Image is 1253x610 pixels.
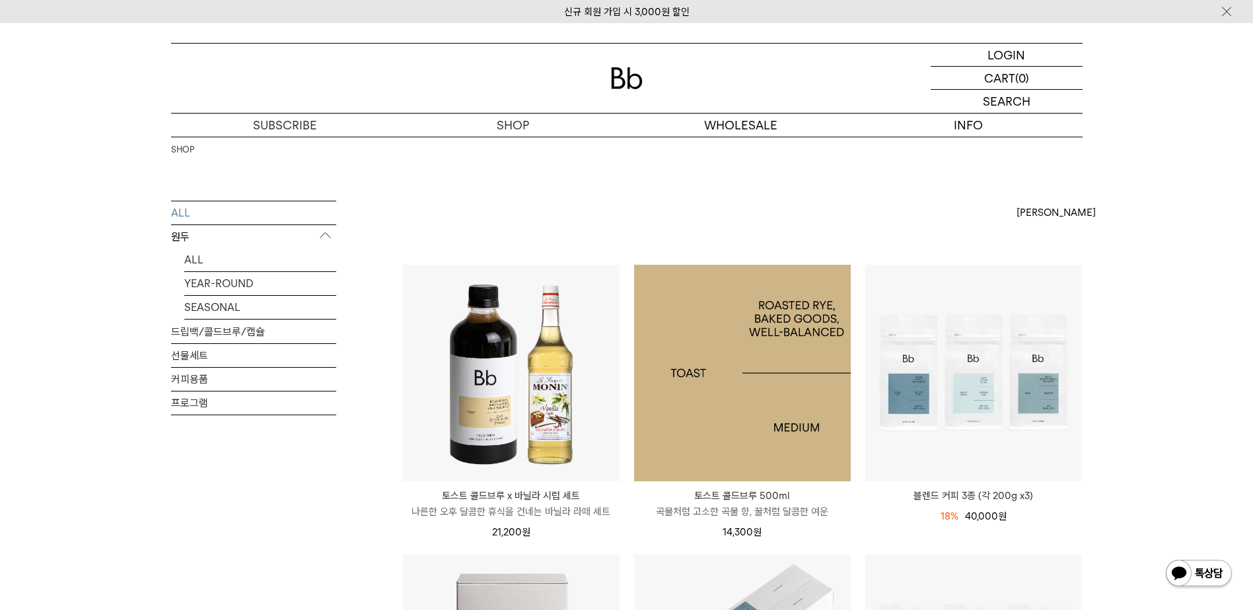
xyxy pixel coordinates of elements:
[171,344,336,367] a: 선물세트
[723,526,762,538] span: 14,300
[984,67,1015,89] p: CART
[399,114,627,137] a: SHOP
[753,526,762,538] span: 원
[611,67,643,89] img: 로고
[403,504,620,520] p: 나른한 오후 달콤한 휴식을 건네는 바닐라 라떼 세트
[184,272,336,295] a: YEAR-ROUND
[403,488,620,520] a: 토스트 콜드브루 x 바닐라 시럽 세트 나른한 오후 달콤한 휴식을 건네는 바닐라 라떼 세트
[171,114,399,137] a: SUBSCRIBE
[634,265,851,481] a: 토스트 콜드브루 500ml
[865,488,1082,504] a: 블렌드 커피 3종 (각 200g x3)
[931,67,1083,90] a: CART (0)
[171,391,336,415] a: 프로그램
[865,265,1082,481] img: 블렌드 커피 3종 (각 200g x3)
[965,510,1007,522] span: 40,000
[998,510,1007,522] span: 원
[941,508,958,524] div: 18%
[564,6,690,18] a: 신규 회원 가입 시 3,000원 할인
[983,90,1030,113] p: SEARCH
[634,504,851,520] p: 곡물처럼 고소한 곡물 향, 꿀처럼 달콤한 여운
[634,488,851,520] a: 토스트 콜드브루 500ml 곡물처럼 고소한 곡물 향, 꿀처럼 달콤한 여운
[403,265,620,481] img: 토스트 콜드브루 x 바닐라 시럽 세트
[634,265,851,481] img: 1000001201_add2_039.jpg
[403,488,620,504] p: 토스트 콜드브루 x 바닐라 시럽 세트
[1164,559,1233,590] img: 카카오톡 채널 1:1 채팅 버튼
[855,114,1083,137] p: INFO
[171,225,336,249] p: 원두
[627,114,855,137] p: WHOLESALE
[492,526,530,538] span: 21,200
[987,44,1025,66] p: LOGIN
[184,248,336,271] a: ALL
[634,488,851,504] p: 토스트 콜드브루 500ml
[1015,67,1029,89] p: (0)
[171,201,336,224] a: ALL
[931,44,1083,67] a: LOGIN
[171,368,336,391] a: 커피용품
[522,526,530,538] span: 원
[171,320,336,343] a: 드립백/콜드브루/캡슐
[171,143,194,156] a: SHOP
[1017,205,1096,220] span: [PERSON_NAME]
[184,296,336,319] a: SEASONAL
